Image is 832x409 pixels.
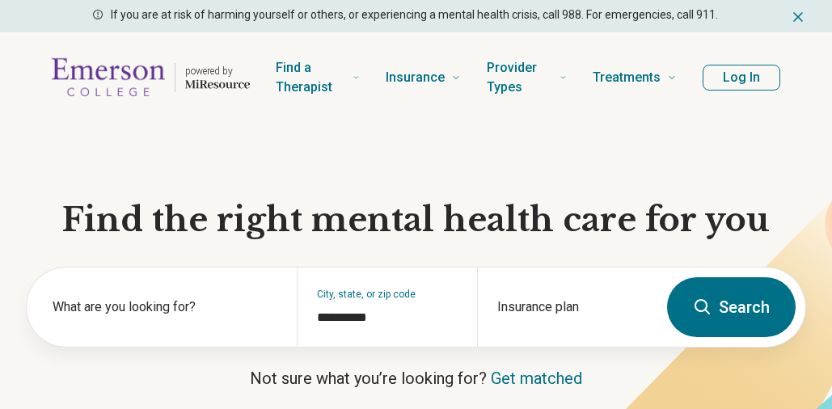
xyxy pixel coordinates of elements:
span: Insurance [386,66,445,89]
button: Search [667,277,796,337]
a: Get matched [491,369,582,388]
button: Log In [703,65,780,91]
p: If you are at risk of harming yourself or others, or experiencing a mental health crisis, call 98... [111,6,718,23]
a: Insurance [386,45,461,110]
a: Treatments [593,45,677,110]
label: What are you looking for? [53,297,277,317]
a: Find a Therapist [276,45,361,110]
span: Find a Therapist [276,57,347,99]
span: Treatments [593,66,661,89]
h1: Find the right mental health care for you [26,199,806,241]
span: Provider Types [487,57,553,99]
p: powered by [185,65,250,78]
button: Dismiss [790,6,806,26]
p: Not sure what you’re looking for? [26,367,806,390]
a: Home page [52,52,250,103]
a: Provider Types [487,45,567,110]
